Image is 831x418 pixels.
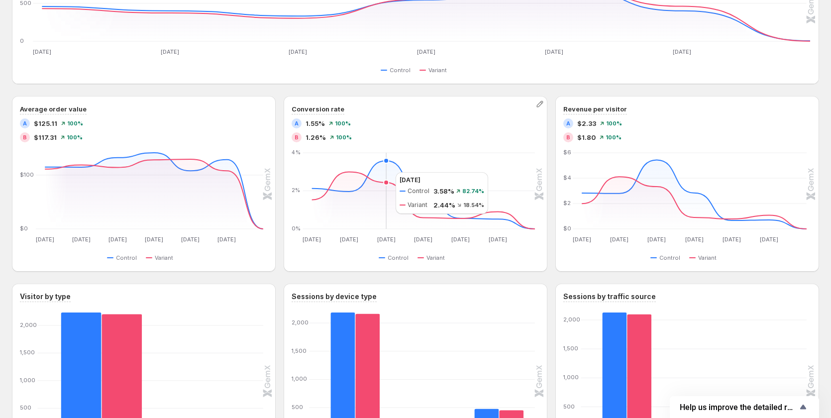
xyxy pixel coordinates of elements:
text: 1,000 [20,377,35,384]
text: 0 [20,37,24,44]
text: [DATE] [417,48,435,55]
span: $125.11 [34,118,57,128]
button: Variant [146,252,177,264]
text: [DATE] [723,236,741,243]
text: [DATE] [377,236,396,243]
text: 500 [292,404,303,411]
text: [DATE] [451,236,470,243]
span: Variant [426,254,445,262]
text: $2 [563,200,571,207]
h2: B [23,134,27,140]
text: 1,500 [292,347,307,354]
button: Variant [689,252,721,264]
text: 2,000 [292,319,309,326]
text: [DATE] [610,236,628,243]
text: [DATE] [36,236,54,243]
text: 500 [20,404,31,411]
text: [DATE] [145,236,163,243]
span: $1.80 [577,132,596,142]
button: Control [650,252,684,264]
text: 500 [563,403,575,410]
h2: A [566,120,570,126]
text: 1,000 [563,374,579,381]
text: 1,500 [20,349,35,356]
span: 100% [336,134,352,140]
text: 1,500 [563,345,578,352]
button: Control [107,252,141,264]
span: 100% [67,120,83,126]
text: [DATE] [685,236,704,243]
text: [DATE] [161,48,179,55]
button: Control [381,64,415,76]
text: 2,000 [20,321,37,328]
text: $4 [563,174,571,181]
text: [DATE] [218,236,236,243]
span: Variant [698,254,717,262]
text: [DATE] [181,236,200,243]
h3: Sessions by traffic source [563,292,656,302]
h2: B [566,134,570,140]
span: 100% [606,134,622,140]
span: $117.31 [34,132,57,142]
span: Control [390,66,411,74]
span: 100% [335,120,351,126]
text: $0 [563,225,571,232]
span: 1.55% [306,118,325,128]
text: [DATE] [673,48,691,55]
span: Variant [428,66,447,74]
text: [DATE] [760,236,778,243]
text: [DATE] [647,236,666,243]
text: 0% [292,225,301,232]
span: Help us improve the detailed report for A/B campaigns [680,403,797,412]
text: [DATE] [289,48,307,55]
span: Control [116,254,137,262]
span: Variant [155,254,173,262]
text: $0 [20,225,28,232]
h3: Revenue per visitor [563,104,627,114]
text: [DATE] [489,236,507,243]
span: Control [659,254,680,262]
text: 2% [292,187,300,194]
text: [DATE] [303,236,321,243]
span: Control [388,254,409,262]
h3: Conversion rate [292,104,344,114]
text: [DATE] [545,48,563,55]
h3: Visitor by type [20,292,71,302]
text: [DATE] [340,236,358,243]
text: [DATE] [33,48,51,55]
text: [DATE] [108,236,127,243]
text: $6 [563,149,571,156]
text: 1,000 [292,376,307,383]
button: Variant [419,64,451,76]
text: 4% [292,149,301,156]
h2: A [295,120,299,126]
h3: Sessions by device type [292,292,377,302]
span: 1.26% [306,132,326,142]
button: Variant [417,252,449,264]
text: $100 [20,171,34,178]
span: $2.33 [577,118,596,128]
button: Control [379,252,413,264]
h3: Average order value [20,104,87,114]
button: Show survey - Help us improve the detailed report for A/B campaigns [680,401,809,413]
text: [DATE] [573,236,591,243]
h2: B [295,134,299,140]
text: [DATE] [72,236,91,243]
text: 2,000 [563,316,580,323]
span: 100% [67,134,83,140]
h2: A [23,120,27,126]
text: [DATE] [414,236,432,243]
span: 100% [606,120,622,126]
